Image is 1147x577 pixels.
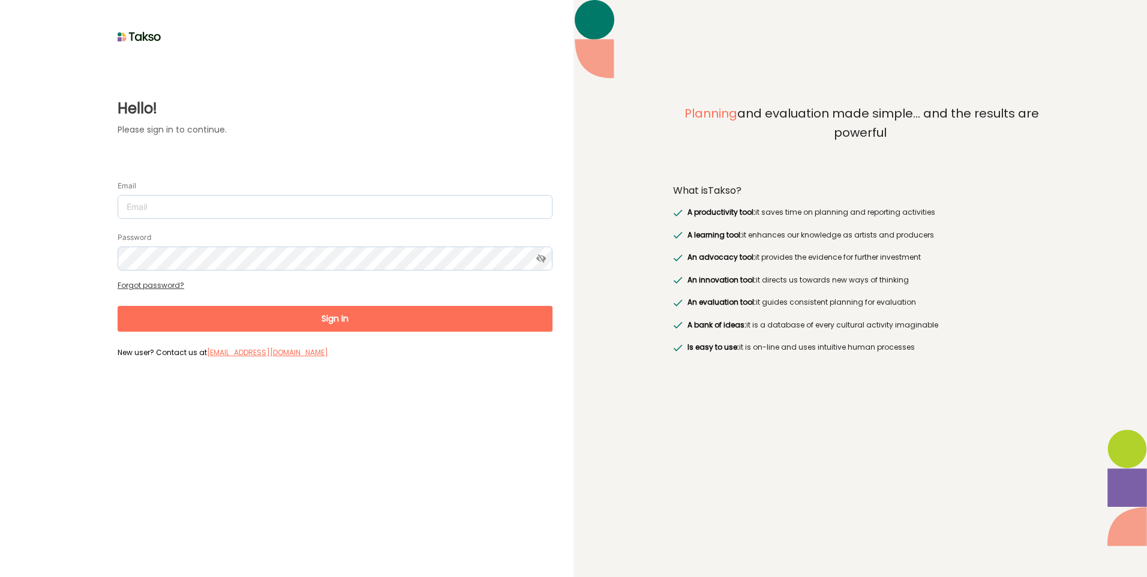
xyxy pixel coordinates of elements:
label: it saves time on planning and reporting activities [684,206,935,218]
img: greenRight [673,299,683,306]
span: An advocacy tool: [687,252,755,262]
button: Sign In [118,306,553,332]
label: it enhances our knowledge as artists and producers [684,229,933,241]
label: it is a database of every cultural activity imaginable [684,319,938,331]
label: it guides consistent planning for evaluation [684,296,915,308]
label: it directs us towards new ways of thinking [684,274,908,286]
label: Password [118,233,151,242]
img: greenRight [673,209,683,217]
span: Takso? [708,184,741,197]
label: it provides the evidence for further investment [684,251,920,263]
span: Planning [684,105,737,122]
label: and evaluation made simple... and the results are powerful [673,104,1047,169]
label: [EMAIL_ADDRESS][DOMAIN_NAME] [207,347,328,359]
label: Email [118,181,136,191]
label: Please sign in to continue. [118,124,553,136]
span: A bank of ideas: [687,320,746,330]
img: greenRight [673,344,683,351]
a: [EMAIL_ADDRESS][DOMAIN_NAME] [207,347,328,357]
a: Forgot password? [118,280,184,290]
span: A productivity tool: [687,207,755,217]
img: greenRight [673,232,683,239]
label: it is on-line and uses intuitive human processes [684,341,914,353]
label: New user? Contact us at [118,347,553,357]
span: An innovation tool: [687,275,756,285]
label: What is [673,185,741,197]
img: greenRight [673,321,683,329]
label: Hello! [118,98,553,119]
img: taksoLoginLogo [118,28,161,46]
span: An evaluation tool: [687,297,756,307]
img: greenRight [673,254,683,262]
span: A learning tool: [687,230,742,240]
span: Is easy to use: [687,342,739,352]
img: greenRight [673,277,683,284]
input: Email [118,195,553,219]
